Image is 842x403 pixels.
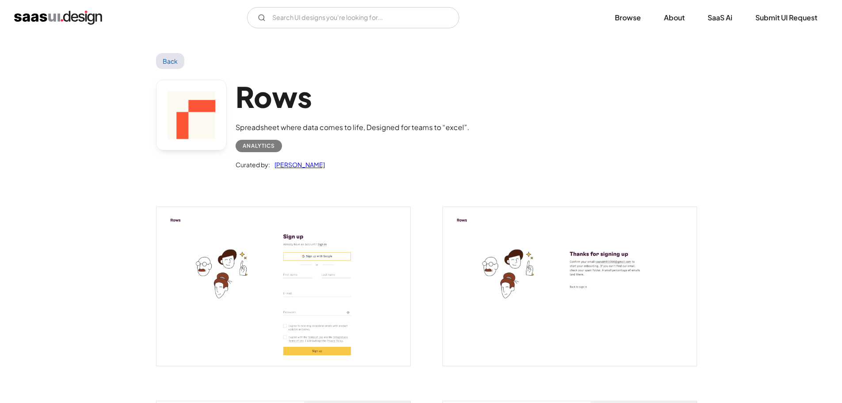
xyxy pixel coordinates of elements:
[156,53,185,69] a: Back
[443,207,697,366] a: open lightbox
[156,207,410,366] a: open lightbox
[745,8,828,27] a: Submit UI Request
[697,8,743,27] a: SaaS Ai
[270,159,325,170] a: [PERSON_NAME]
[604,8,652,27] a: Browse
[247,7,459,28] form: Email Form
[247,7,459,28] input: Search UI designs you're looking for...
[236,122,469,133] div: Spreadsheet where data comes to life, Designed for teams to “excel”.
[236,159,270,170] div: Curated by:
[443,207,697,366] img: 6402fc354dac79149a373109_Rows%20Email%20Confirmation%20Screen.png
[236,80,469,114] h1: Rows
[156,207,410,366] img: 6402fc2b4dac793fb8372787_Rows%20Signup%20Screen.png
[653,8,695,27] a: About
[14,11,102,25] a: home
[243,141,275,151] div: Analytics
